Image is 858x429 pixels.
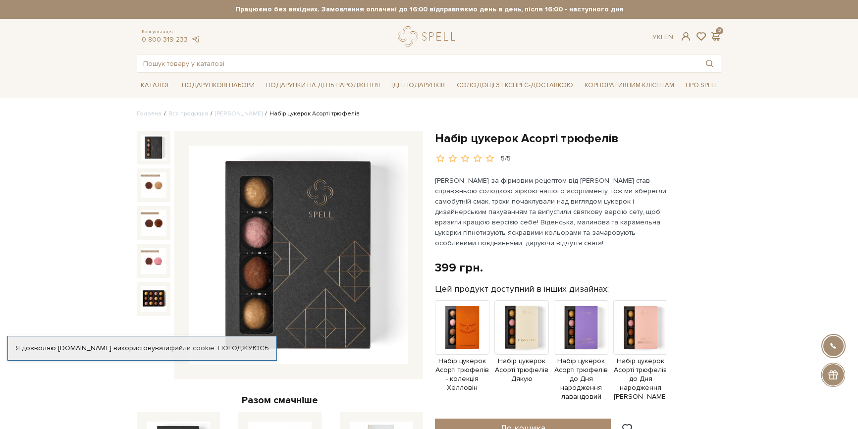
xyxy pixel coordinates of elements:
[141,286,166,312] img: Набір цукерок Асорті трюфелів
[435,131,721,146] h1: Набір цукерок Асорті трюфелів
[137,54,698,72] input: Пошук товару у каталозі
[435,260,483,275] div: 399 грн.
[141,135,166,161] img: Набір цукерок Асорті трюфелів
[435,357,489,393] span: Набір цукерок Асорті трюфелів - колекція Хелловін
[387,78,449,93] a: Ідеї подарунків
[215,110,263,117] a: [PERSON_NAME]
[501,154,511,163] div: 5/5
[661,33,662,41] span: |
[178,78,259,93] a: Подарункові набори
[435,175,667,248] p: [PERSON_NAME] за фірмовим рецептом від [PERSON_NAME] став справжньою солодкою зіркою нашого асорт...
[435,300,489,355] img: Продукт
[453,77,577,94] a: Солодощі з експрес-доставкою
[435,322,489,392] a: Набір цукерок Асорті трюфелів - колекція Хелловін
[263,109,360,118] li: Набір цукерок Асорті трюфелів
[652,33,673,42] div: Ук
[613,357,668,402] span: Набір цукерок Асорті трюфелів до Дня народження [PERSON_NAME]
[8,344,276,353] div: Я дозволяю [DOMAIN_NAME] використовувати
[137,78,174,93] a: Каталог
[435,283,609,295] label: Цей продукт доступний в інших дизайнах:
[554,357,608,402] span: Набір цукерок Асорті трюфелів до Дня народження лавандовий
[137,5,722,14] strong: Працюємо без вихідних. Замовлення оплачені до 16:00 відправляємо день в день, після 16:00 - насту...
[262,78,384,93] a: Подарунки на День народження
[141,172,166,198] img: Набір цукерок Асорті трюфелів
[137,110,161,117] a: Головна
[190,35,200,44] a: telegram
[168,110,208,117] a: Вся продукція
[142,35,188,44] a: 0 800 319 233
[142,29,200,35] span: Консультація:
[398,26,460,47] a: logo
[613,300,668,355] img: Продукт
[494,322,549,383] a: Набір цукерок Асорті трюфелів Дякую
[682,78,721,93] a: Про Spell
[581,78,678,93] a: Корпоративним клієнтам
[494,300,549,355] img: Продукт
[141,248,166,274] img: Набір цукерок Асорті трюфелів
[698,54,721,72] button: Пошук товару у каталозі
[554,300,608,355] img: Продукт
[494,357,549,384] span: Набір цукерок Асорті трюфелів Дякую
[664,33,673,41] a: En
[613,322,668,402] a: Набір цукерок Асорті трюфелів до Дня народження [PERSON_NAME]
[141,210,166,236] img: Набір цукерок Асорті трюфелів
[137,394,423,407] div: Разом смачніше
[169,344,214,352] a: файли cookie
[218,344,268,353] a: Погоджуюсь
[189,146,408,365] img: Набір цукерок Асорті трюфелів
[554,322,608,402] a: Набір цукерок Асорті трюфелів до Дня народження лавандовий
